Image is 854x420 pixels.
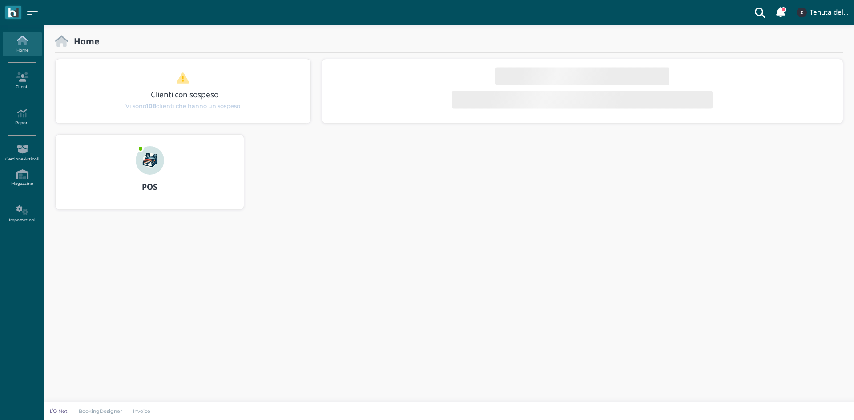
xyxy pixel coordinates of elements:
b: POS [142,181,157,192]
a: ... Tenuta del Barco [795,2,849,23]
span: Vi sono clienti che hanno un sospeso [125,102,240,110]
a: Home [3,32,41,56]
h2: Home [68,36,99,46]
h4: Tenuta del Barco [810,9,849,16]
img: logo [8,8,18,18]
a: Report [3,105,41,129]
div: 1 / 1 [56,59,310,123]
a: Magazzino [3,166,41,190]
a: Impostazioni [3,202,41,226]
a: Gestione Articoli [3,141,41,165]
a: ... POS [55,134,244,220]
img: ... [797,8,806,17]
a: Clienti con sospeso Vi sono108clienti che hanno un sospeso [73,72,293,110]
b: 108 [146,103,156,109]
a: Clienti [3,68,41,93]
h3: Clienti con sospeso [74,90,295,99]
iframe: Help widget launcher [791,392,846,412]
img: ... [136,146,164,175]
